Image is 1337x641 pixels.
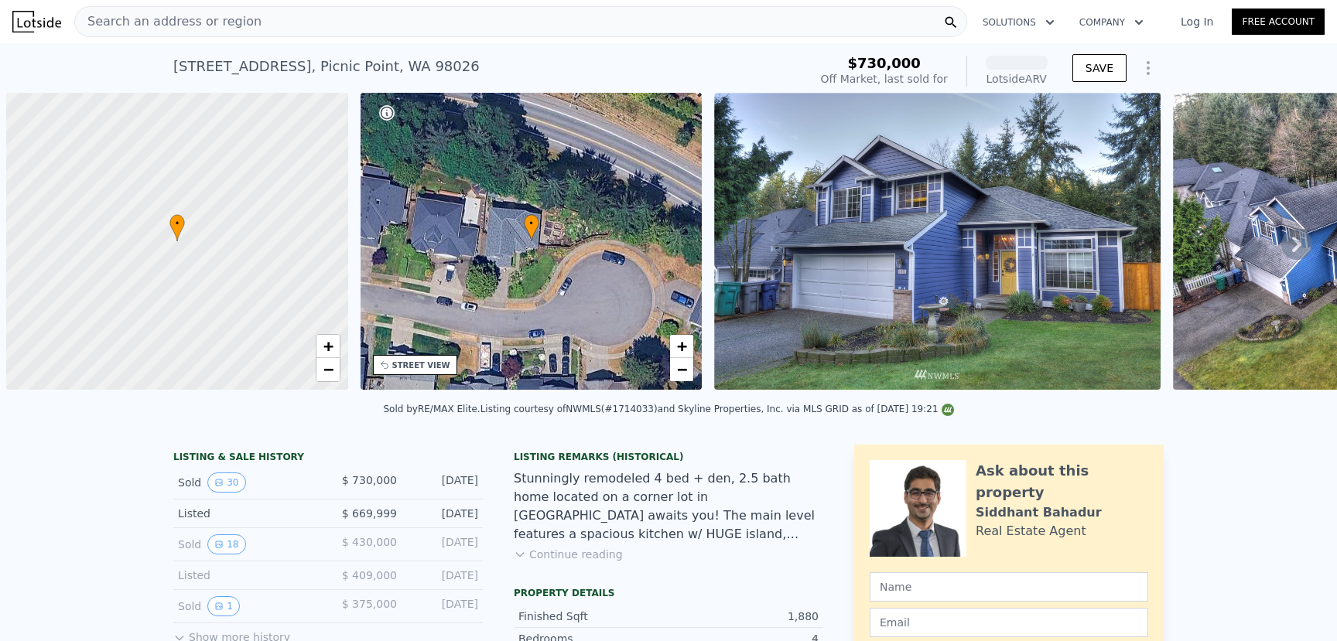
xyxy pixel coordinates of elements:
span: $ 730,000 [342,474,397,486]
div: Sold [178,472,316,493]
button: View historical data [207,534,245,554]
div: Listing Remarks (Historical) [514,451,823,463]
div: Lotside ARV [986,71,1048,87]
input: Email [870,608,1148,637]
div: Listed [178,506,316,521]
input: Name [870,572,1148,602]
a: Zoom in [316,335,340,358]
a: Zoom in [670,335,693,358]
div: Sold [178,596,316,616]
button: Solutions [970,9,1067,36]
div: 1,880 [668,609,819,624]
span: $ 409,000 [342,569,397,581]
div: Off Market, last sold for [821,71,948,87]
div: Real Estate Agent [976,522,1086,540]
button: Show Options [1133,53,1164,84]
div: [DATE] [409,596,478,616]
span: − [323,360,333,379]
div: Sold [178,534,316,554]
button: View historical data [207,472,245,493]
button: Continue reading [514,547,623,562]
span: + [323,336,333,356]
div: Listing courtesy of NWMLS (#1714033) and Skyline Properties, Inc. via MLS GRID as of [DATE] 19:21 [480,404,954,414]
span: $ 430,000 [342,536,397,548]
div: [DATE] [409,472,478,493]
div: Stunningly remodeled 4 bed + den, 2.5 bath home located on a corner lot in [GEOGRAPHIC_DATA] awai... [514,469,823,544]
div: [DATE] [409,506,478,521]
img: NWMLS Logo [942,404,954,416]
span: • [169,217,185,230]
div: • [524,214,539,241]
div: • [169,214,185,241]
a: Zoom out [316,358,340,381]
button: Company [1067,9,1156,36]
div: [DATE] [409,568,478,583]
img: Sale: 127856824 Parcel: 103504683 [714,93,1161,390]
button: View historical data [207,596,240,616]
div: [STREET_ADDRESS] , Picnic Point , WA 98026 [173,56,480,77]
button: SAVE [1072,54,1127,82]
div: [DATE] [409,534,478,554]
span: − [677,360,687,379]
span: • [524,217,539,230]
div: Sold by RE/MAX Elite . [383,404,480,414]
img: Lotside [12,11,61,32]
div: LISTING & SALE HISTORY [173,451,483,466]
a: Free Account [1232,9,1325,35]
div: STREET VIEW [392,360,450,371]
span: + [677,336,687,356]
span: Search an address or region [75,12,262,31]
a: Zoom out [670,358,693,381]
div: Listed [178,568,316,583]
div: Siddhant Bahadur [976,503,1102,522]
a: Log In [1162,14,1232,29]
div: Ask about this property [976,460,1148,503]
div: Finished Sqft [518,609,668,624]
span: $ 375,000 [342,598,397,610]
div: Property details [514,587,823,599]
span: $730,000 [847,55,921,71]
span: $ 669,999 [342,507,397,520]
